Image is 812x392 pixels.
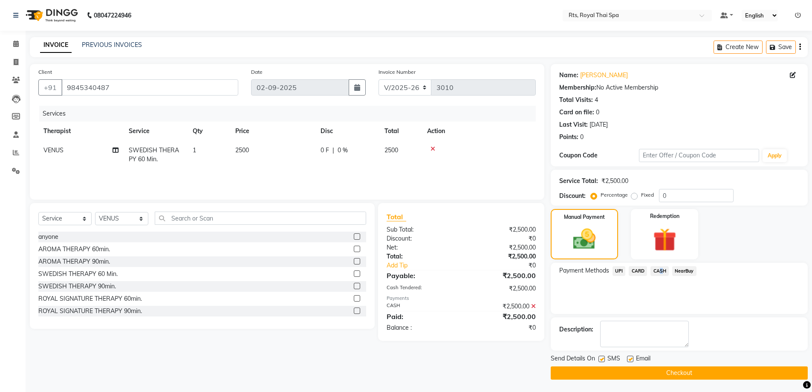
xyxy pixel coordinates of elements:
[193,146,196,154] span: 1
[387,212,406,221] span: Total
[43,146,64,154] span: VENUS
[38,257,110,266] div: AROMA THERAPY 90min.
[155,212,366,225] input: Search or Scan
[714,41,763,54] button: Create New
[559,120,588,129] div: Last Visit:
[387,295,535,302] div: Payments
[641,191,654,199] label: Fixed
[589,120,608,129] div: [DATE]
[601,177,628,186] div: ₹2,500.00
[380,284,461,293] div: Cash Tendered:
[551,354,595,365] span: Send Details On
[650,212,679,220] label: Redemption
[38,294,142,303] div: ROYAL SIGNATURE THERAPY 60min.
[559,83,799,92] div: No Active Membership
[559,96,593,105] div: Total Visits:
[38,307,142,316] div: ROYAL SIGNATURE THERAPY 90min.
[380,270,461,281] div: Payable:
[461,284,542,293] div: ₹2,500.00
[613,266,626,276] span: UPI
[559,133,578,142] div: Points:
[461,225,542,234] div: ₹2,500.00
[580,71,628,80] a: [PERSON_NAME]
[559,177,598,186] div: Service Total:
[646,225,684,254] img: _gift.svg
[380,252,461,261] div: Total:
[82,41,142,49] a: PREVIOUS INVOICES
[38,282,116,291] div: SWEDISH THERAPY 90min.
[422,122,536,141] th: Action
[235,146,249,154] span: 2500
[40,38,72,53] a: INVOICE
[38,68,52,76] label: Client
[338,146,348,155] span: 0 %
[38,122,124,141] th: Therapist
[380,234,461,243] div: Discount:
[766,41,796,54] button: Save
[380,302,461,311] div: CASH
[39,106,542,122] div: Services
[564,213,605,221] label: Manual Payment
[461,311,542,322] div: ₹2,500.00
[461,302,542,311] div: ₹2,500.00
[559,83,596,92] div: Membership:
[580,133,584,142] div: 0
[38,79,62,96] button: +91
[38,245,110,254] div: AROMA THERAPY 60min.
[379,122,422,141] th: Total
[607,354,620,365] span: SMS
[384,146,398,154] span: 2500
[61,79,238,96] input: Search by Name/Mobile/Email/Code
[129,146,179,163] span: SWEDISH THERAPY 60 Min.
[596,108,599,117] div: 0
[315,122,379,141] th: Disc
[230,122,315,141] th: Price
[559,151,639,160] div: Coupon Code
[672,266,696,276] span: NearBuy
[94,3,131,27] b: 08047224946
[566,226,603,252] img: _cash.svg
[559,325,593,334] div: Description:
[475,261,542,270] div: ₹0
[559,192,586,200] div: Discount:
[559,266,609,275] span: Payment Methods
[636,354,650,365] span: Email
[380,225,461,234] div: Sub Total:
[380,243,461,252] div: Net:
[461,323,542,332] div: ₹0
[124,122,188,141] th: Service
[321,146,329,155] span: 0 F
[595,96,598,105] div: 4
[380,323,461,332] div: Balance :
[461,270,542,281] div: ₹2,500.00
[559,108,594,117] div: Card on file:
[551,366,808,380] button: Checkout
[380,261,474,270] a: Add Tip
[461,234,542,243] div: ₹0
[650,266,669,276] span: CASH
[38,232,58,241] div: anyone
[559,71,578,80] div: Name:
[379,68,416,76] label: Invoice Number
[639,149,759,162] input: Enter Offer / Coupon Code
[38,270,118,279] div: SWEDISH THERAPY 60 Min.
[461,243,542,252] div: ₹2,500.00
[601,191,628,199] label: Percentage
[461,252,542,261] div: ₹2,500.00
[763,149,787,162] button: Apply
[380,311,461,322] div: Paid:
[332,146,334,155] span: |
[629,266,647,276] span: CARD
[188,122,230,141] th: Qty
[22,3,80,27] img: logo
[251,68,263,76] label: Date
